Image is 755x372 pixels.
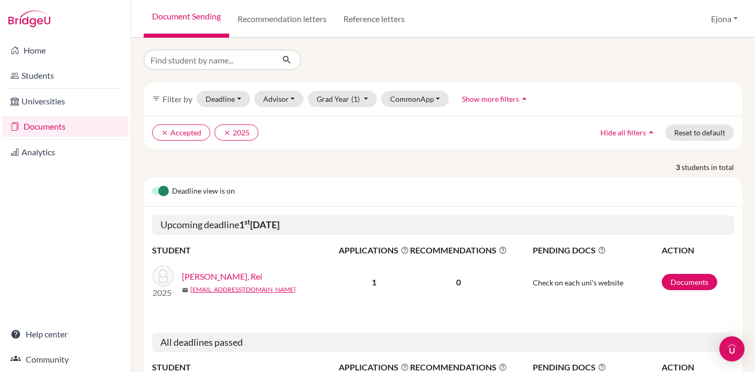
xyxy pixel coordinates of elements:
span: APPLICATIONS [339,244,409,257]
img: Mizuno, Rei [153,265,174,286]
a: Help center [2,324,128,345]
a: Analytics [2,142,128,163]
a: Documents [662,274,717,290]
i: filter_list [152,94,160,103]
th: STUDENT [152,243,338,257]
h5: Upcoming deadline [152,215,734,235]
span: mail [182,287,188,293]
span: PENDING DOCS [533,244,661,257]
p: 0 [410,276,507,289]
span: Show more filters [462,94,519,103]
h5: All deadlines passed [152,333,734,353]
a: [EMAIL_ADDRESS][DOMAIN_NAME] [190,285,296,294]
sup: st [244,218,250,226]
b: 1 [372,277,376,287]
a: [PERSON_NAME], Rei [182,270,262,283]
span: Hide all filters [600,128,646,137]
span: Check on each uni's website [533,278,623,287]
button: Show more filtersarrow_drop_up [453,91,538,107]
button: clear2025 [214,124,258,141]
i: arrow_drop_up [646,127,656,137]
button: Advisor [254,91,304,107]
a: Documents [2,116,128,137]
span: students in total [682,162,742,173]
i: arrow_drop_up [519,93,530,104]
button: Hide all filtersarrow_drop_up [591,124,665,141]
a: Universities [2,91,128,112]
a: Home [2,40,128,61]
b: 1 [DATE] [239,219,279,230]
span: RECOMMENDATIONS [410,244,507,257]
a: Community [2,349,128,370]
i: clear [223,129,231,136]
button: clearAccepted [152,124,210,141]
div: Open Intercom Messenger [719,336,745,362]
button: Grad Year(1) [308,91,377,107]
input: Find student by name... [144,50,274,70]
strong: 3 [676,162,682,173]
span: (1) [351,94,360,103]
button: Ejona [706,9,742,29]
i: clear [161,129,168,136]
th: ACTION [661,243,734,257]
span: Filter by [163,94,192,104]
button: Reset to default [665,124,734,141]
button: Deadline [197,91,250,107]
a: Students [2,65,128,86]
span: Deadline view is on [172,185,235,198]
p: 2025 [153,286,174,299]
img: Bridge-U [8,10,50,27]
button: CommonApp [381,91,449,107]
